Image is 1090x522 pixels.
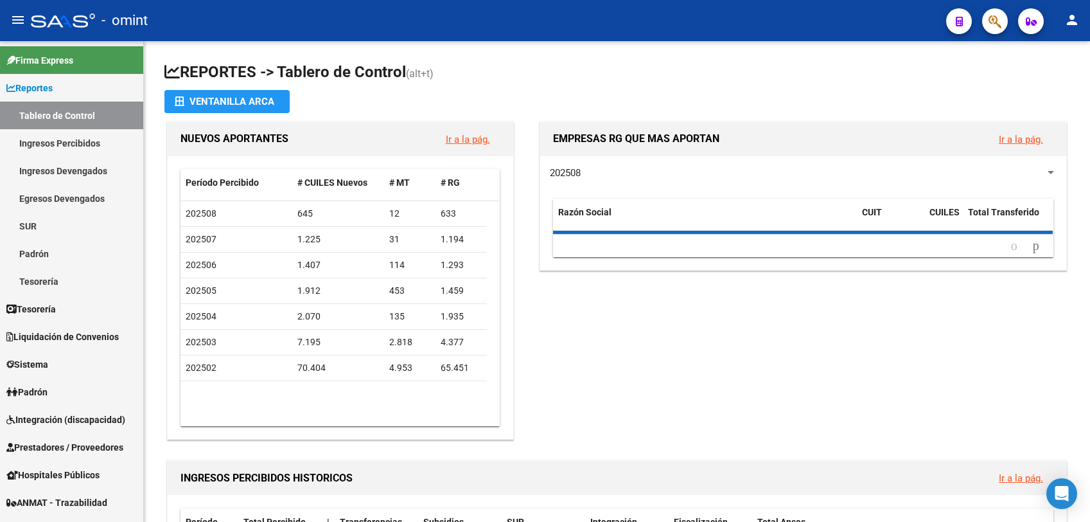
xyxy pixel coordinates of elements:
[553,132,719,145] span: EMPRESAS RG QUE MAS APORTAN
[186,363,216,373] span: 202502
[164,90,290,113] button: Ventanilla ARCA
[186,337,216,347] span: 202503
[1005,239,1023,253] a: go to previous page
[1027,239,1045,253] a: go to next page
[389,177,410,188] span: # MT
[441,232,482,247] div: 1.194
[186,177,259,188] span: Período Percibido
[297,283,380,298] div: 1.912
[441,177,460,188] span: # RG
[186,311,216,321] span: 202504
[6,413,125,427] span: Integración (discapacidad)
[389,361,430,375] div: 4.953
[297,206,380,221] div: 645
[999,134,1043,145] a: Ir a la pág.
[384,169,435,197] datatable-header-cell: # MT
[435,169,487,197] datatable-header-cell: # RG
[6,496,107,510] span: ANMAT - Trazabilidad
[186,208,216,219] span: 202508
[297,232,380,247] div: 1.225
[989,466,1053,490] button: Ir a la pág.
[389,232,430,247] div: 31
[180,472,353,484] span: INGRESOS PERCIBIDOS HISTORICOS
[10,12,26,28] mat-icon: menu
[406,67,434,80] span: (alt+t)
[550,167,581,179] span: 202508
[435,127,500,151] button: Ir a la pág.
[441,206,482,221] div: 633
[186,260,216,270] span: 202506
[989,127,1053,151] button: Ir a la pág.
[446,134,490,145] a: Ir a la pág.
[6,468,100,482] span: Hospitales Públicos
[389,309,430,324] div: 135
[862,207,882,217] span: CUIT
[180,169,292,197] datatable-header-cell: Período Percibido
[441,361,482,375] div: 65.451
[175,90,279,113] div: Ventanilla ARCA
[968,207,1039,217] span: Total Transferido
[292,169,385,197] datatable-header-cell: # CUILES Nuevos
[929,207,960,217] span: CUILES
[297,335,380,350] div: 7.195
[297,177,367,188] span: # CUILES Nuevos
[999,473,1043,484] a: Ir a la pág.
[441,309,482,324] div: 1.935
[558,207,611,217] span: Razón Social
[164,62,1069,84] h1: REPORTES -> Tablero de Control
[6,53,73,67] span: Firma Express
[297,309,380,324] div: 2.070
[186,285,216,296] span: 202505
[441,258,482,273] div: 1.293
[389,206,430,221] div: 12
[6,440,123,455] span: Prestadores / Proveedores
[297,258,380,273] div: 1.407
[441,335,482,350] div: 4.377
[857,199,924,241] datatable-header-cell: CUIT
[6,357,48,372] span: Sistema
[553,199,857,241] datatable-header-cell: Razón Social
[297,361,380,375] div: 70.404
[101,6,148,35] span: - omint
[389,258,430,273] div: 114
[1064,12,1080,28] mat-icon: person
[389,335,430,350] div: 2.818
[924,199,963,241] datatable-header-cell: CUILES
[389,283,430,298] div: 453
[963,199,1053,241] datatable-header-cell: Total Transferido
[441,283,482,298] div: 1.459
[6,302,56,316] span: Tesorería
[6,385,48,399] span: Padrón
[180,132,288,145] span: NUEVOS APORTANTES
[6,330,119,344] span: Liquidación de Convenios
[186,234,216,244] span: 202507
[1046,478,1077,509] div: Open Intercom Messenger
[6,81,53,95] span: Reportes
